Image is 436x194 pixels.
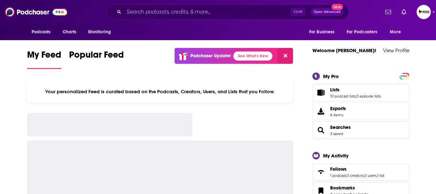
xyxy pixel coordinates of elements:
a: Charts [58,26,80,38]
a: 1 podcast [330,173,346,178]
span: Exports [330,106,346,111]
a: Welcome [PERSON_NAME]! [312,47,376,53]
a: 0 users [364,173,377,178]
button: open menu [27,26,59,38]
span: , [377,173,377,178]
div: Your personalized Feed is curated based on the Podcasts, Creators, Users, and Lists that you Follow. [27,81,293,103]
div: Search podcasts, credits, & more... [106,5,349,19]
span: , [356,94,356,98]
a: 1 list [377,173,384,178]
button: open menu [385,26,409,38]
a: See What's New [233,51,272,61]
a: Show notifications dropdown [383,6,394,17]
a: 0 creators [347,173,364,178]
span: 6 items [330,113,346,117]
a: 3 saved [330,131,343,136]
span: New [331,4,343,10]
span: Ctrl K [290,8,306,16]
span: PRO [401,74,408,79]
a: 0 episode lists [356,94,381,98]
a: 10 podcast lists [330,94,356,98]
button: Open AdvancedNew [311,8,343,16]
span: , [346,173,347,178]
span: Bookmarks [330,185,355,191]
a: Lists [315,88,328,97]
span: Monitoring [88,28,111,37]
button: open menu [342,26,387,38]
span: For Business [309,28,335,37]
span: Open Advanced [314,10,340,14]
a: Lists [330,87,381,93]
a: Follows [330,166,384,172]
a: Popular Feed [69,49,124,69]
img: Podchaser - Follow, Share and Rate Podcasts [5,6,67,18]
span: Searches [312,121,409,139]
a: Searches [330,124,351,130]
span: For Podcasters [347,28,378,37]
span: Podcasts [32,28,51,37]
span: Lists [312,84,409,101]
button: open menu [305,26,343,38]
a: Show notifications dropdown [399,6,409,17]
a: Bookmarks [330,185,368,191]
input: Search podcasts, credits, & more... [124,7,290,17]
span: Follows [330,166,347,172]
span: Lists [330,87,340,93]
span: Charts [63,28,76,37]
div: My Activity [323,153,349,159]
span: Logged in as BookLaunchers [417,5,431,19]
a: Follows [315,167,328,177]
a: Searches [315,126,328,135]
a: View Profile [383,47,409,53]
span: Popular Feed [69,49,124,64]
span: , [364,173,364,178]
a: PRO [401,73,408,78]
span: Follows [312,163,409,181]
span: My Feed [27,49,61,64]
div: My Pro [323,73,339,79]
a: Exports [312,103,409,120]
a: My Feed [27,49,61,69]
img: User Profile [417,5,431,19]
p: Podchaser Update! [190,53,231,59]
span: More [390,28,401,37]
button: open menu [84,26,119,38]
button: Show profile menu [417,5,431,19]
span: Exports [315,107,328,116]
